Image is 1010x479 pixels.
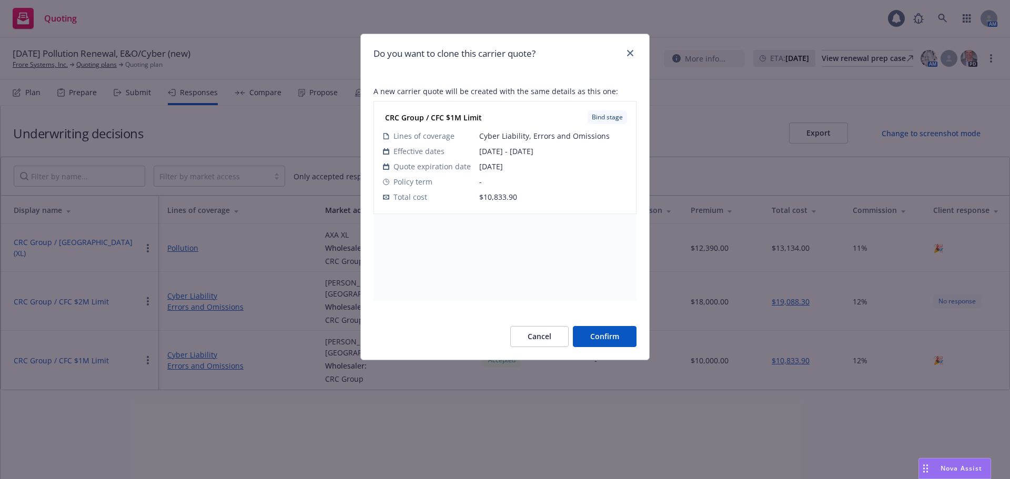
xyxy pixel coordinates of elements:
span: $10,833.90 [479,192,517,202]
span: [DATE] - [DATE] [479,146,627,157]
h1: Do you want to clone this carrier quote? [373,47,536,60]
span: Bind stage [592,113,623,122]
strong: CRC Group / CFC $1M Limit [385,113,482,123]
span: Cyber Liability, Errors and Omissions [479,130,627,141]
button: Confirm [573,326,637,347]
span: [DATE] [479,161,627,172]
span: Total cost [393,191,427,202]
span: Quote expiration date [393,161,471,172]
div: A new carrier quote will be created with the same details as this one: [373,86,637,301]
a: close [624,47,637,59]
span: Effective dates [393,146,445,157]
button: Nova Assist [918,458,991,479]
button: Cancel [510,326,569,347]
span: Policy term [393,176,432,187]
span: - [479,176,627,187]
span: Lines of coverage [393,130,454,141]
div: Drag to move [919,458,932,478]
span: Nova Assist [941,464,982,473]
